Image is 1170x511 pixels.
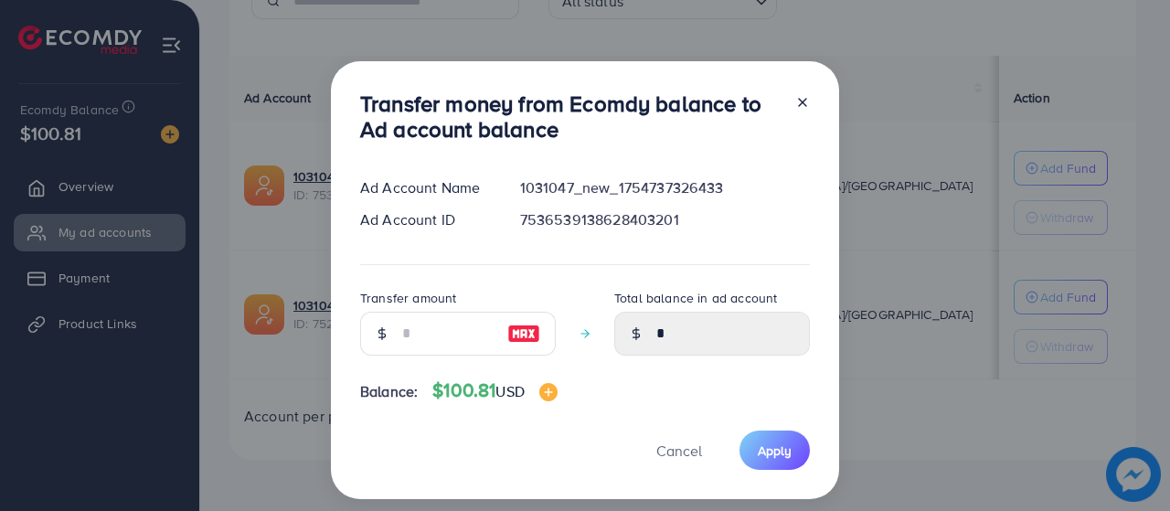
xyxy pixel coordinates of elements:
[346,177,505,198] div: Ad Account Name
[656,441,702,461] span: Cancel
[432,379,558,402] h4: $100.81
[633,431,725,470] button: Cancel
[539,383,558,401] img: image
[360,289,456,307] label: Transfer amount
[758,442,792,460] span: Apply
[495,381,524,401] span: USD
[614,289,777,307] label: Total balance in ad account
[507,323,540,345] img: image
[360,381,418,402] span: Balance:
[505,177,824,198] div: 1031047_new_1754737326433
[739,431,810,470] button: Apply
[346,209,505,230] div: Ad Account ID
[360,90,781,144] h3: Transfer money from Ecomdy balance to Ad account balance
[505,209,824,230] div: 7536539138628403201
